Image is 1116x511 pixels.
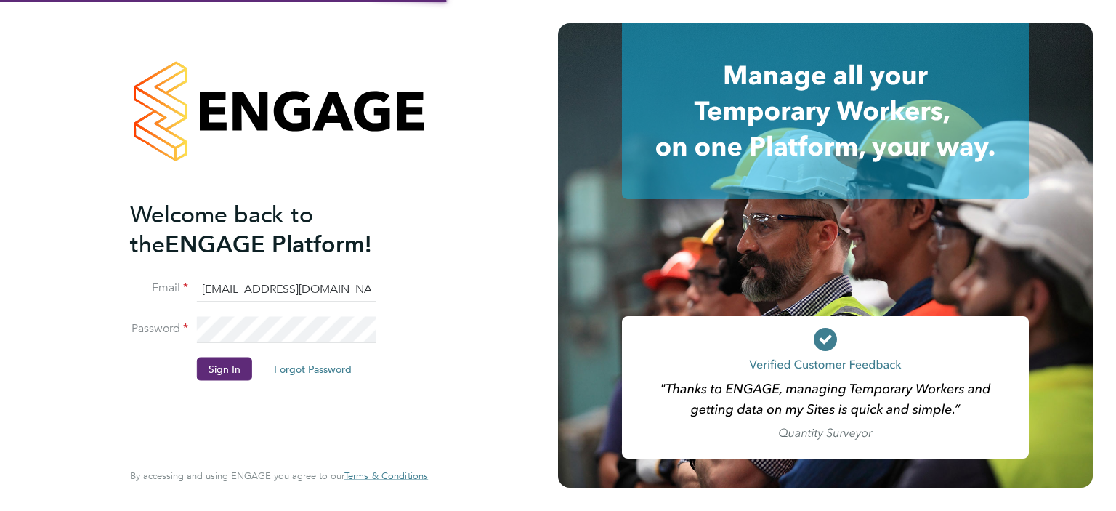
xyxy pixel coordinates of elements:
[130,199,413,259] h2: ENGAGE Platform!
[344,470,428,482] a: Terms & Conditions
[130,470,428,482] span: By accessing and using ENGAGE you agree to our
[262,358,363,381] button: Forgot Password
[130,321,188,337] label: Password
[197,276,376,302] input: Enter your work email...
[130,200,313,258] span: Welcome back to the
[197,358,252,381] button: Sign In
[130,281,188,296] label: Email
[344,470,428,482] span: Terms & Conditions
